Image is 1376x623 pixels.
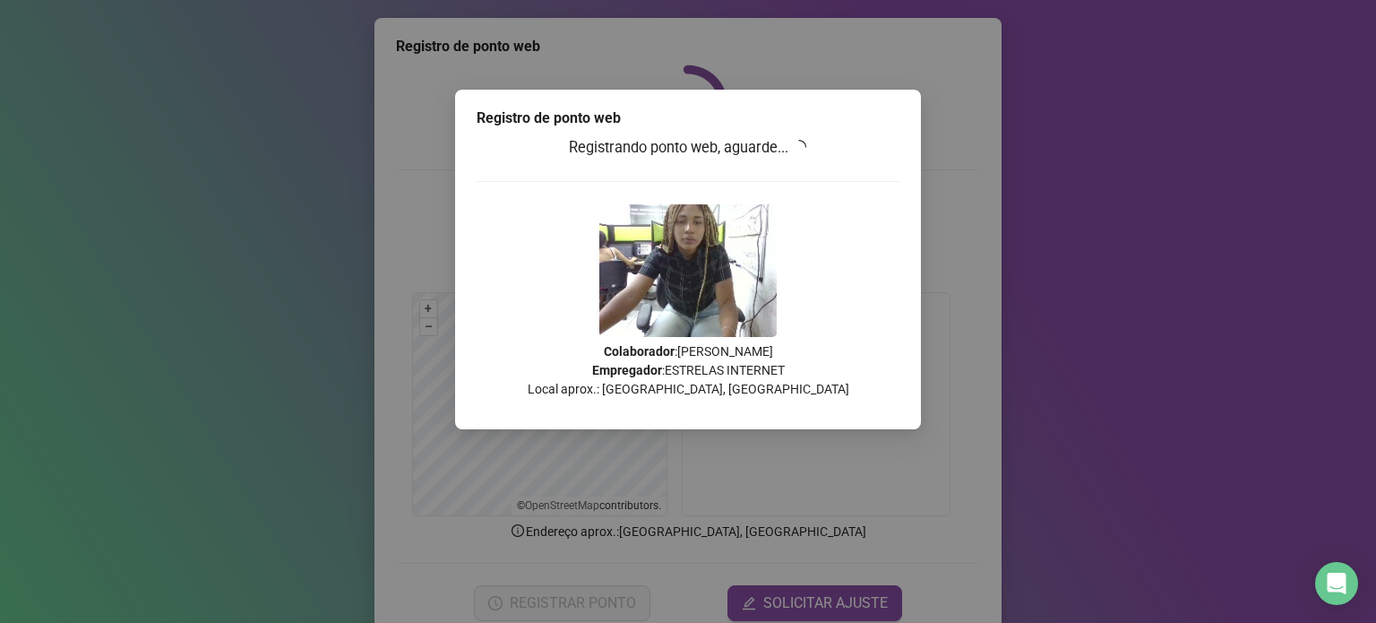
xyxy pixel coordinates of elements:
div: Open Intercom Messenger [1315,562,1358,605]
span: loading [792,139,808,155]
h3: Registrando ponto web, aguarde... [477,136,899,160]
p: : [PERSON_NAME] : ESTRELAS INTERNET Local aprox.: [GEOGRAPHIC_DATA], [GEOGRAPHIC_DATA] [477,342,899,399]
img: 9k= [599,204,777,337]
div: Registro de ponto web [477,108,899,129]
strong: Empregador [592,363,662,377]
strong: Colaborador [604,344,675,359]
